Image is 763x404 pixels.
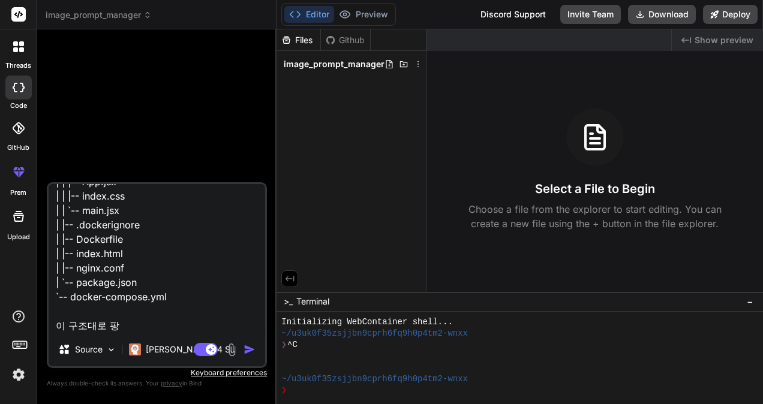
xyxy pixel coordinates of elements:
div: Files [277,34,320,46]
label: prem [10,188,26,198]
span: >_ [284,296,293,307]
span: ~/u3uk0f35zsjjbn9cprh6fq9h0p4tm2-wnxx [281,328,468,339]
textarea: image_prompt_manager |-- backend | |-- .dockerignore | |-- .env | |-- Dockerfile | |-- package.js... [49,184,265,333]
p: Always double-check its answers. Your in Bind [47,378,267,389]
h3: Select a File to Begin [535,180,655,197]
label: GitHub [7,143,29,153]
div: Github [321,34,370,46]
div: Discord Support [473,5,553,24]
p: Choose a file from the explorer to start editing. You can create a new file using the + button in... [461,202,729,231]
button: Invite Team [560,5,621,24]
span: − [747,296,753,307]
img: settings [8,364,29,385]
button: Editor [284,6,334,23]
label: code [10,101,27,111]
button: − [744,292,756,311]
button: Deploy [703,5,758,24]
span: privacy [161,379,182,387]
p: Source [75,343,103,355]
span: Initializing WebContainer shell... [281,316,453,328]
p: Keyboard preferences [47,368,267,378]
label: threads [5,61,31,71]
span: Terminal [296,296,329,307]
span: ❯ [281,339,287,351]
img: icon [244,343,256,355]
span: image_prompt_manager [284,58,384,70]
span: Show preview [695,34,753,46]
img: attachment [225,343,239,357]
label: Upload [7,232,30,242]
button: Download [628,5,696,24]
img: Claude 4 Sonnet [129,343,141,355]
span: image_prompt_manager [46,9,152,21]
span: ~/u3uk0f35zsjjbn9cprh6fq9h0p4tm2-wnxx [281,373,468,385]
button: Preview [334,6,393,23]
p: [PERSON_NAME] 4 S.. [146,343,235,355]
img: Pick Models [106,345,116,355]
span: ❯ [281,385,287,396]
span: ^C [287,339,298,351]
